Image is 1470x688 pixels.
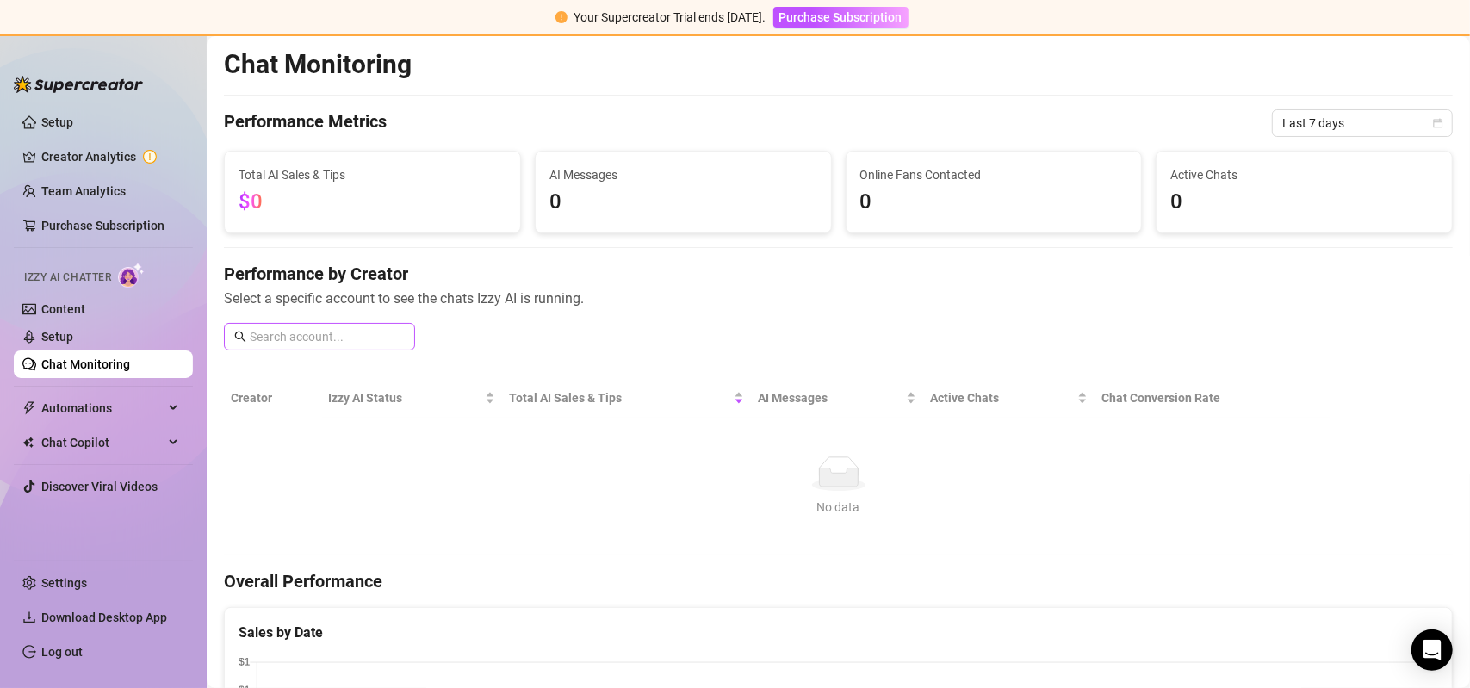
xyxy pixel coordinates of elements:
[923,378,1095,418] th: Active Chats
[224,288,1453,309] span: Select a specific account to see the chats Izzy AI is running.
[758,388,902,407] span: AI Messages
[41,357,130,371] a: Chat Monitoring
[41,429,164,456] span: Chat Copilot
[1411,629,1453,671] div: Open Intercom Messenger
[250,327,405,346] input: Search account...
[224,569,1453,593] h4: Overall Performance
[41,143,179,170] a: Creator Analytics exclamation-circle
[773,7,909,28] button: Purchase Subscription
[41,219,164,232] a: Purchase Subscription
[1282,110,1442,136] span: Last 7 days
[930,388,1074,407] span: Active Chats
[779,10,902,24] span: Purchase Subscription
[14,76,143,93] img: logo-BBDzfeDw.svg
[1433,118,1443,128] span: calendar
[502,378,751,418] th: Total AI Sales & Tips
[224,378,322,418] th: Creator
[1170,186,1438,219] span: 0
[41,645,83,659] a: Log out
[224,262,1453,286] h4: Performance by Creator
[41,576,87,590] a: Settings
[549,186,817,219] span: 0
[41,184,126,198] a: Team Analytics
[41,330,73,344] a: Setup
[322,378,502,418] th: Izzy AI Status
[509,388,730,407] span: Total AI Sales & Tips
[1170,165,1438,184] span: Active Chats
[860,186,1128,219] span: 0
[239,622,1438,643] div: Sales by Date
[860,165,1128,184] span: Online Fans Contacted
[224,48,412,81] h2: Chat Monitoring
[41,302,85,316] a: Content
[238,498,1439,517] div: No data
[234,331,246,343] span: search
[549,165,817,184] span: AI Messages
[22,611,36,624] span: download
[555,11,568,23] span: exclamation-circle
[751,378,923,418] th: AI Messages
[22,401,36,415] span: thunderbolt
[41,394,164,422] span: Automations
[773,10,909,24] a: Purchase Subscription
[41,480,158,493] a: Discover Viral Videos
[41,115,73,129] a: Setup
[574,10,766,24] span: Your Supercreator Trial ends [DATE].
[224,109,387,137] h4: Performance Metrics
[22,437,34,449] img: Chat Copilot
[24,270,111,286] span: Izzy AI Chatter
[329,388,481,407] span: Izzy AI Status
[118,263,145,288] img: AI Chatter
[1095,378,1330,418] th: Chat Conversion Rate
[239,189,263,214] span: $0
[41,611,167,624] span: Download Desktop App
[239,165,506,184] span: Total AI Sales & Tips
